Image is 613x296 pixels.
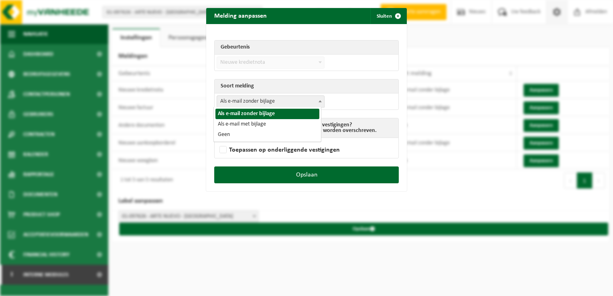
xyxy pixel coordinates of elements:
button: Opslaan [214,166,399,183]
h2: Melding aanpassen [206,8,275,23]
li: Als e-mail met bijlage [215,119,319,130]
span: Als e-mail zonder bijlage [217,95,325,107]
button: Sluiten [370,8,406,24]
th: Soort melding [215,79,398,93]
li: Als e-mail zonder bijlage [215,109,319,119]
span: Als e-mail zonder bijlage [217,96,324,107]
li: Geen [215,130,319,140]
label: Toepassen op onderliggende vestigingen [218,144,340,156]
span: Nieuwe kredietnota [217,57,325,69]
th: Gebeurtenis [215,41,398,55]
span: Nieuwe kredietnota [217,57,324,68]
